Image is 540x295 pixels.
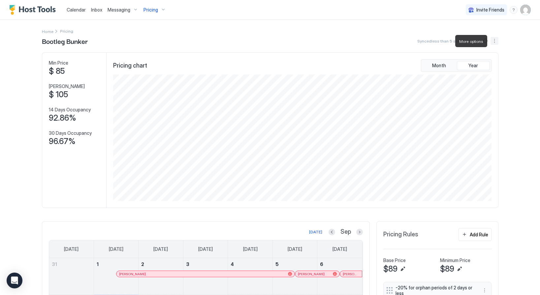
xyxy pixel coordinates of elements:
div: menu [491,37,498,45]
span: $ 85 [49,66,65,76]
span: Home [42,29,53,34]
a: September 2, 2025 [139,258,183,270]
button: More options [491,37,498,45]
td: September 2, 2025 [139,258,183,295]
span: Pricing Rules [383,231,418,238]
span: [PERSON_NAME] [343,272,359,276]
a: Saturday [326,240,354,258]
span: [DATE] [288,246,302,252]
span: Calendar [67,7,86,13]
td: August 31, 2025 [49,258,94,295]
span: 6 [320,261,323,267]
a: Monday [102,240,130,258]
span: Pricing [143,7,158,13]
div: tab-group [421,59,492,72]
span: [PERSON_NAME] [119,272,146,276]
div: menu [510,6,518,14]
div: Open Intercom Messenger [7,273,22,288]
span: Sep [340,228,351,236]
button: Previous month [329,229,335,235]
a: Host Tools Logo [9,5,59,15]
span: Minimum Price [440,257,470,263]
span: Base Price [383,257,406,263]
span: Bootleg Bunker [42,36,88,46]
div: Breadcrumb [42,28,53,35]
span: More options [459,39,483,44]
span: [DATE] [333,246,347,252]
span: Invite Friends [476,7,504,13]
span: Inbox [91,7,102,13]
button: [DATE] [308,228,323,236]
a: Inbox [91,6,102,13]
span: Messaging [108,7,130,13]
td: September 1, 2025 [94,258,139,295]
div: [DATE] [309,229,322,235]
span: Synced less than 5 seconds ago [417,39,479,44]
span: $89 [440,264,454,274]
a: Wednesday [192,240,219,258]
span: [DATE] [243,246,258,252]
span: Min Price [49,60,68,66]
span: 4 [231,261,234,267]
span: 96.67% [49,136,76,146]
span: 30 Days Occupancy [49,130,92,136]
a: Tuesday [147,240,175,258]
button: More options [481,286,489,294]
td: September 4, 2025 [228,258,273,295]
a: September 5, 2025 [273,258,317,270]
span: [DATE] [153,246,168,252]
span: Breadcrumb [60,29,73,34]
span: 3 [186,261,189,267]
span: [DATE] [109,246,123,252]
a: September 6, 2025 [317,258,362,270]
span: 31 [52,261,57,267]
button: Month [423,61,456,70]
td: September 5, 2025 [272,258,317,295]
span: [PERSON_NAME] [298,272,325,276]
button: Year [457,61,490,70]
button: Add Rule [459,228,492,241]
span: Year [468,63,478,69]
td: September 6, 2025 [317,258,362,295]
div: User profile [520,5,531,15]
a: Thursday [237,240,264,258]
td: September 3, 2025 [183,258,228,295]
div: Add Rule [470,231,488,238]
span: 5 [275,261,279,267]
a: September 3, 2025 [183,258,228,270]
span: $89 [383,264,397,274]
span: [DATE] [64,246,79,252]
div: [PERSON_NAME] [298,272,336,276]
span: [DATE] [198,246,213,252]
button: Edit [456,265,463,273]
a: Home [42,28,53,35]
div: [PERSON_NAME] [119,272,292,276]
span: 1 [97,261,99,267]
button: Edit [399,265,407,273]
span: $ 105 [49,90,68,100]
button: Next month [356,229,363,235]
a: Friday [281,240,309,258]
span: Month [432,63,446,69]
span: Pricing chart [113,62,147,70]
a: Sunday [57,240,85,258]
a: September 1, 2025 [94,258,139,270]
span: [PERSON_NAME] [49,83,85,89]
span: 2 [141,261,144,267]
span: 14 Days Occupancy [49,107,91,113]
a: September 4, 2025 [228,258,272,270]
a: Calendar [67,6,86,13]
a: August 31, 2025 [49,258,94,270]
div: menu [481,286,489,294]
span: 92.86% [49,113,76,123]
